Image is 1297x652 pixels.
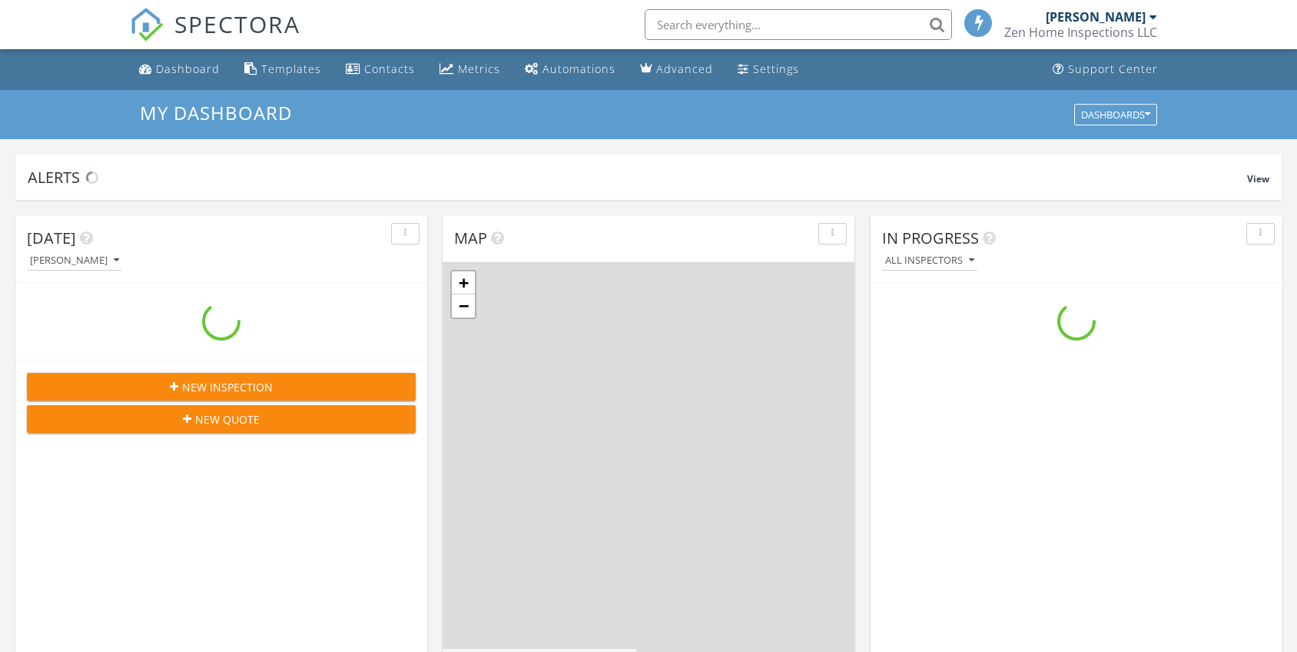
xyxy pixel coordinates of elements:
div: Templates [261,62,321,76]
a: Support Center [1047,55,1164,84]
a: Templates [238,55,327,84]
button: All Inspectors [882,251,977,271]
div: Automations [542,62,615,76]
div: Dashboards [1081,109,1150,120]
div: Zen Home Inspections LLC [1004,25,1157,40]
div: [PERSON_NAME] [30,255,119,266]
div: Settings [753,62,799,76]
a: Metrics [433,55,506,84]
span: New Quote [195,411,260,427]
button: [PERSON_NAME] [27,251,122,271]
div: Alerts [28,167,1247,188]
span: New Inspection [182,379,273,395]
a: Dashboard [133,55,226,84]
div: Dashboard [156,62,220,76]
span: In Progress [882,228,979,248]
input: Search everything... [645,9,952,40]
div: Advanced [656,62,713,76]
span: My Dashboard [140,100,292,125]
span: View [1247,172,1269,185]
a: Contacts [340,55,421,84]
button: Dashboards [1074,104,1157,125]
a: Zoom out [452,294,475,318]
div: Support Center [1068,62,1158,76]
a: SPECTORA [130,21,300,53]
a: Zoom in [452,271,475,294]
button: New Quote [27,405,416,433]
a: Automations (Basic) [519,55,622,84]
span: SPECTORA [174,8,300,40]
img: The Best Home Inspection Software - Spectora [130,8,164,42]
span: [DATE] [27,228,76,248]
a: Advanced [634,55,719,84]
a: Settings [731,55,805,84]
button: New Inspection [27,373,416,401]
div: All Inspectors [885,255,974,266]
div: [PERSON_NAME] [1046,9,1146,25]
div: Contacts [364,62,415,76]
div: Metrics [458,62,500,76]
span: Map [454,228,487,248]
